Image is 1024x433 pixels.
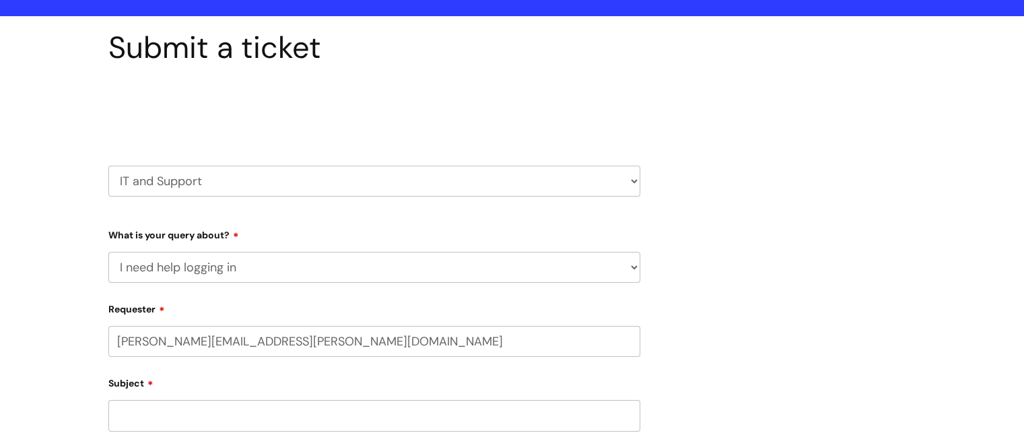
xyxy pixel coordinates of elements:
[108,97,640,122] h2: Select issue type
[108,30,640,66] h1: Submit a ticket
[108,299,640,315] label: Requester
[108,373,640,389] label: Subject
[108,225,640,241] label: What is your query about?
[108,326,640,357] input: Email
